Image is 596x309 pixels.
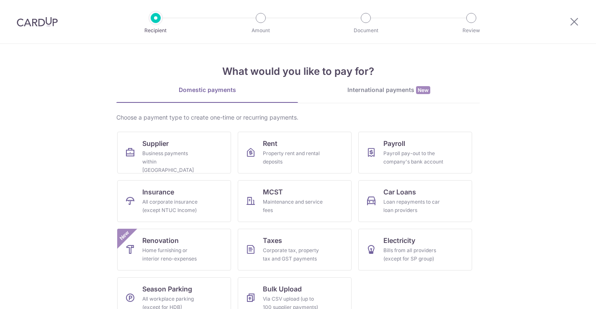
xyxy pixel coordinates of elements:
[142,149,203,174] div: Business payments within [GEOGRAPHIC_DATA]
[358,132,472,174] a: PayrollPayroll pay-out to the company's bank account
[142,138,169,148] span: Supplier
[142,284,192,294] span: Season Parking
[383,246,444,263] div: Bills from all providers (except for SP group)
[125,26,187,35] p: Recipient
[238,229,352,271] a: TaxesCorporate tax, property tax and GST payments
[117,132,231,174] a: SupplierBusiness payments within [GEOGRAPHIC_DATA]
[383,198,444,215] div: Loan repayments to car loan providers
[142,198,203,215] div: All corporate insurance (except NTUC Income)
[17,17,58,27] img: CardUp
[263,284,302,294] span: Bulk Upload
[142,235,179,245] span: Renovation
[440,26,502,35] p: Review
[383,235,415,245] span: Electricity
[116,64,480,79] h4: What would you like to pay for?
[358,229,472,271] a: ElectricityBills from all providers (except for SP group)
[263,235,282,245] span: Taxes
[142,246,203,263] div: Home furnishing or interior reno-expenses
[358,180,472,222] a: Car LoansLoan repayments to car loan providers
[263,187,283,197] span: MCST
[416,86,430,94] span: New
[118,229,131,243] span: New
[383,149,444,166] div: Payroll pay-out to the company's bank account
[383,187,416,197] span: Car Loans
[116,113,480,122] div: Choose a payment type to create one-time or recurring payments.
[263,138,277,148] span: Rent
[230,26,292,35] p: Amount
[263,198,323,215] div: Maintenance and service fees
[238,180,352,222] a: MCSTMaintenance and service fees
[117,229,231,271] a: RenovationHome furnishing or interior reno-expensesNew
[116,86,298,94] div: Domestic payments
[263,149,323,166] div: Property rent and rental deposits
[117,180,231,222] a: InsuranceAll corporate insurance (except NTUC Income)
[298,86,480,94] div: International payments
[263,246,323,263] div: Corporate tax, property tax and GST payments
[335,26,397,35] p: Document
[383,138,405,148] span: Payroll
[238,132,352,174] a: RentProperty rent and rental deposits
[142,187,174,197] span: Insurance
